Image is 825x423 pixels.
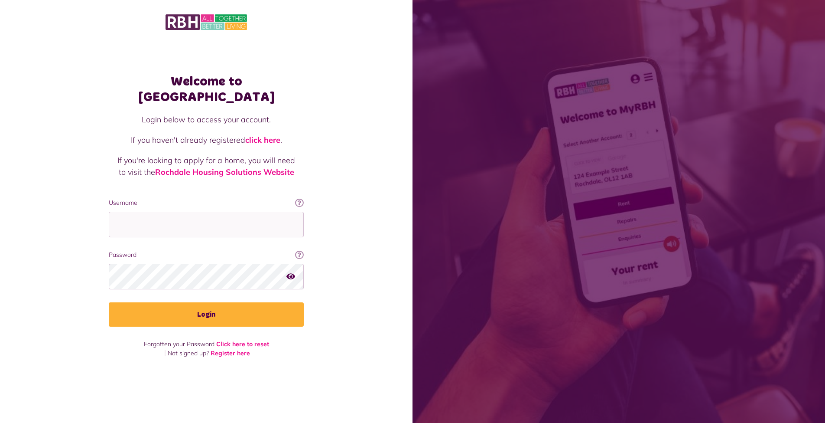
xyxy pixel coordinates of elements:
[109,74,304,105] h1: Welcome to [GEOGRAPHIC_DATA]
[166,13,247,31] img: MyRBH
[117,114,295,125] p: Login below to access your account.
[117,134,295,146] p: If you haven't already registered .
[168,349,209,357] span: Not signed up?
[144,340,214,348] span: Forgotten your Password
[109,198,304,207] label: Username
[216,340,269,348] a: Click here to reset
[109,302,304,327] button: Login
[117,154,295,178] p: If you're looking to apply for a home, you will need to visit the
[211,349,250,357] a: Register here
[155,167,294,177] a: Rochdale Housing Solutions Website
[109,250,304,259] label: Password
[245,135,280,145] a: click here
